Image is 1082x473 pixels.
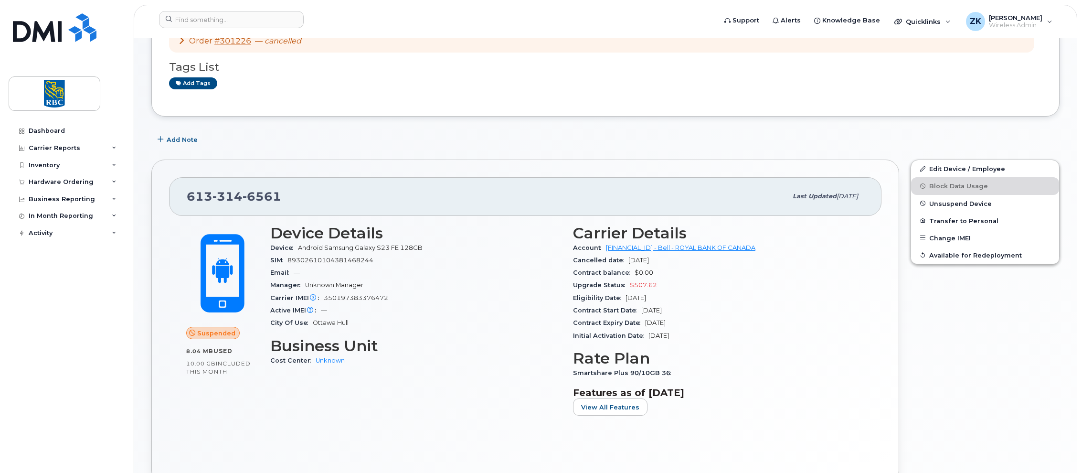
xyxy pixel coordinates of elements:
span: Initial Activation Date [573,332,648,339]
span: $507.62 [630,281,657,289]
span: SIM [270,257,287,264]
em: cancelled [265,36,301,45]
span: Knowledge Base [822,16,880,25]
span: Cost Center [270,357,316,364]
span: [DATE] [641,307,662,314]
span: Email [270,269,294,276]
button: Available for Redeployment [911,247,1059,264]
h3: Business Unit [270,337,562,355]
span: used [213,347,233,355]
button: Transfer to Personal [911,212,1059,229]
span: Upgrade Status [573,281,630,289]
a: Add tags [169,77,217,89]
a: Edit Device / Employee [911,160,1059,177]
span: $0.00 [635,269,653,276]
a: [FINANCIAL_ID] - Bell - ROYAL BANK OF CANADA [606,244,755,251]
button: View All Features [573,398,647,416]
span: 8.04 MB [186,348,213,355]
span: Add Note [167,135,198,144]
span: Carrier IMEI [270,294,324,301]
span: Unknown Manager [305,281,363,289]
a: #301226 [214,36,251,45]
span: Contract Expiry Date [573,319,645,326]
div: Zlatko Knezevic [959,12,1059,31]
span: 10.00 GB [186,360,216,367]
h3: Carrier Details [573,225,864,242]
span: Device [270,244,298,251]
a: Alerts [766,11,807,30]
a: Unknown [316,357,345,364]
span: Wireless Admin [989,21,1042,29]
span: [DATE] [628,257,649,264]
span: 350197383376472 [324,294,388,301]
span: [DATE] [648,332,669,339]
span: Quicklinks [906,18,941,25]
span: City Of Use [270,319,313,326]
span: Smartshare Plus 90/10GB 36 [573,369,676,376]
button: Block Data Usage [911,177,1059,194]
span: [DATE] [645,319,666,326]
span: Available for Redeployment [929,251,1022,258]
span: 314 [212,189,243,204]
span: [DATE] [837,193,858,200]
span: [PERSON_NAME] [989,14,1042,21]
button: Add Note [151,131,206,148]
button: Unsuspend Device [911,195,1059,212]
h3: Tags List [169,61,1042,73]
span: Android Samsung Galaxy S23 FE 128GB [298,244,423,251]
span: ZK [970,16,981,27]
span: 613 [187,189,281,204]
span: Cancelled date [573,257,628,264]
h3: Device Details [270,225,562,242]
span: [DATE] [626,294,646,301]
span: Eligibility Date [573,294,626,301]
span: — [321,307,327,314]
span: 89302610104381468244 [287,257,373,264]
a: Support [718,11,766,30]
h3: Features as of [DATE] [573,387,864,398]
span: Manager [270,281,305,289]
span: Suspended [197,329,235,338]
span: — [255,36,301,45]
span: Contract balance [573,269,635,276]
span: Alerts [781,16,801,25]
span: Order [189,36,212,45]
a: Knowledge Base [807,11,887,30]
span: View All Features [581,403,639,412]
button: Change IMEI [911,229,1059,247]
span: Unsuspend Device [929,200,992,207]
span: Account [573,244,606,251]
span: Contract Start Date [573,307,641,314]
span: — [294,269,300,276]
span: Active IMEI [270,307,321,314]
input: Find something... [159,11,304,28]
span: Last updated [793,193,837,200]
span: 6561 [243,189,281,204]
span: included this month [186,360,251,376]
span: Support [732,16,759,25]
div: Quicklinks [888,12,957,31]
h3: Rate Plan [573,350,864,367]
span: Ottawa Hull [313,319,349,326]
